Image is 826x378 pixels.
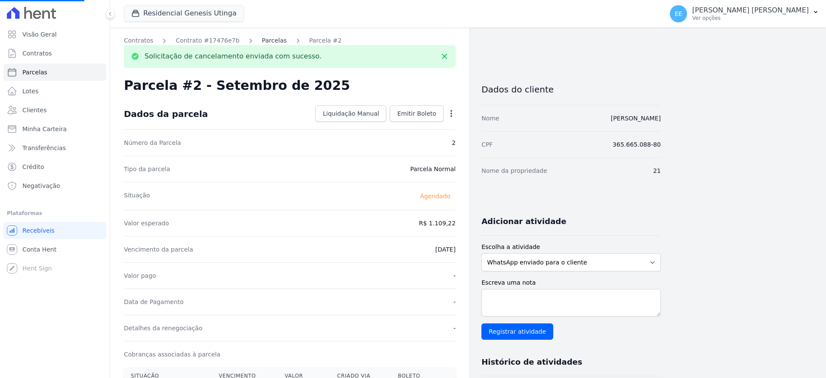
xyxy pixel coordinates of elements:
[3,101,106,119] a: Clientes
[22,163,44,171] span: Crédito
[663,2,826,26] button: EE [PERSON_NAME] [PERSON_NAME] Ver opções
[3,83,106,100] a: Lotes
[22,125,67,133] span: Minha Carteira
[481,278,661,287] label: Escreva uma nota
[675,11,682,17] span: EE
[453,298,456,306] dd: -
[124,5,244,22] button: Residencial Genesis Utinga
[176,36,239,45] a: Contrato #17476e7b
[22,181,60,190] span: Negativação
[481,243,661,252] label: Escolha a atividade
[124,36,456,45] nav: Breadcrumb
[22,226,55,235] span: Recebíveis
[145,52,321,61] p: Solicitação de cancelamento enviada com sucesso.
[124,138,181,147] dt: Número da Parcela
[22,144,66,152] span: Transferências
[453,324,456,332] dd: -
[3,45,106,62] a: Contratos
[309,36,342,45] a: Parcela #2
[124,245,193,254] dt: Vencimento da parcela
[692,6,809,15] p: [PERSON_NAME] [PERSON_NAME]
[415,191,456,201] span: Agendado
[3,241,106,258] a: Conta Hent
[3,139,106,157] a: Transferências
[124,324,203,332] dt: Detalhes da renegociação
[481,357,582,367] h3: Histórico de atividades
[124,109,208,119] div: Dados da parcela
[124,298,184,306] dt: Data de Pagamento
[481,114,499,123] dt: Nome
[613,140,661,149] dd: 365.665.088-80
[124,78,350,93] h2: Parcela #2 - Setembro de 2025
[22,106,46,114] span: Clientes
[435,245,456,254] dd: [DATE]
[410,165,456,173] dd: Parcela Normal
[611,115,661,122] a: [PERSON_NAME]
[653,166,661,175] dd: 21
[3,158,106,175] a: Crédito
[481,216,566,227] h3: Adicionar atividade
[481,140,493,149] dt: CPF
[3,120,106,138] a: Minha Carteira
[124,191,150,201] dt: Situação
[397,109,436,118] span: Emitir Boleto
[7,208,103,218] div: Plataformas
[481,166,547,175] dt: Nome da propriedade
[3,64,106,81] a: Parcelas
[124,271,156,280] dt: Valor pago
[22,68,47,77] span: Parcelas
[124,219,169,227] dt: Valor esperado
[3,222,106,239] a: Recebíveis
[315,105,386,122] a: Liquidação Manual
[323,109,379,118] span: Liquidação Manual
[481,84,661,95] h3: Dados do cliente
[22,87,39,95] span: Lotes
[124,165,170,173] dt: Tipo da parcela
[22,245,56,254] span: Conta Hent
[452,138,456,147] dd: 2
[22,30,57,39] span: Visão Geral
[390,105,444,122] a: Emitir Boleto
[262,36,287,45] a: Parcelas
[124,350,220,359] dt: Cobranças associadas à parcela
[453,271,456,280] dd: -
[3,177,106,194] a: Negativação
[3,26,106,43] a: Visão Geral
[481,323,553,340] input: Registrar atividade
[22,49,52,58] span: Contratos
[692,15,809,22] p: Ver opções
[419,219,456,227] dd: R$ 1.109,22
[124,36,153,45] a: Contratos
